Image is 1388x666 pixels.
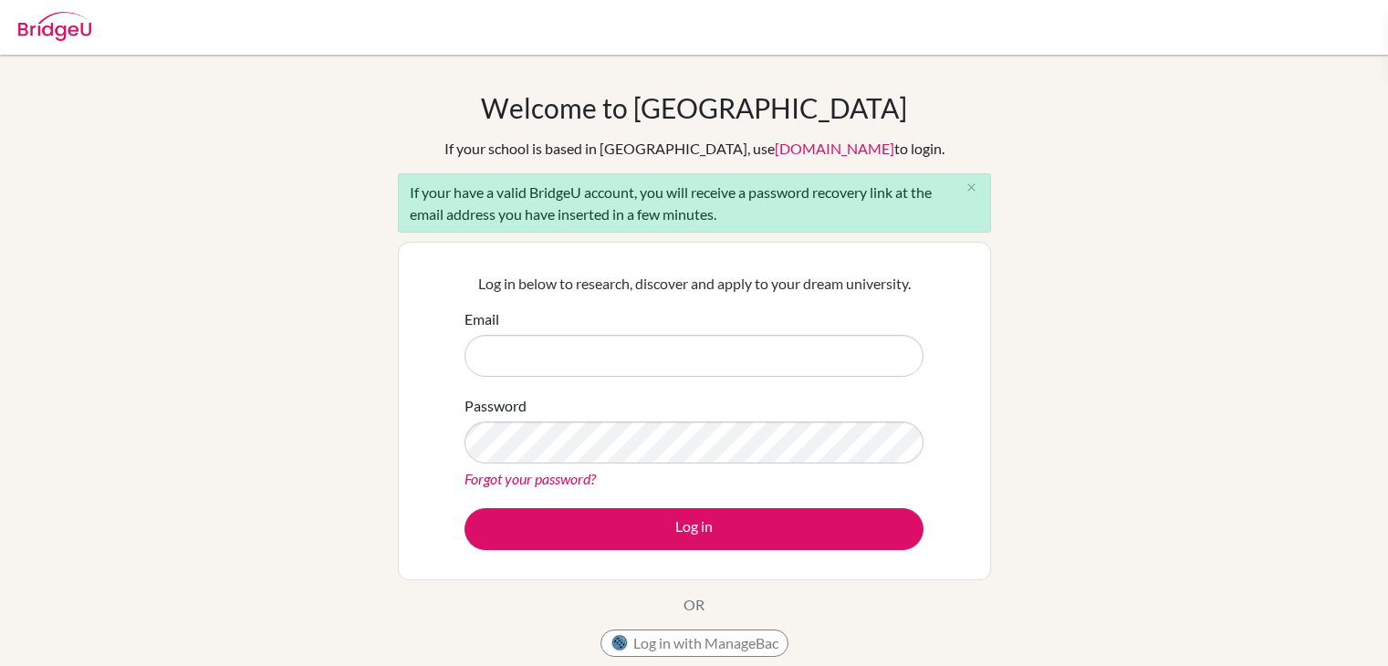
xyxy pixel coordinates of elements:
a: Forgot your password? [464,470,596,487]
p: Log in below to research, discover and apply to your dream university. [464,273,924,295]
button: Log in with ManageBac [600,630,788,657]
p: OR [684,594,704,616]
h1: Welcome to [GEOGRAPHIC_DATA] [481,91,907,124]
div: If your school is based in [GEOGRAPHIC_DATA], use to login. [444,138,944,160]
label: Email [464,308,499,330]
img: Bridge-U [18,12,91,41]
a: [DOMAIN_NAME] [775,140,894,157]
i: close [965,181,978,194]
div: If your have a valid BridgeU account, you will receive a password recovery link at the email addr... [398,173,991,233]
label: Password [464,395,527,417]
button: Close [954,174,990,202]
button: Log in [464,508,924,550]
